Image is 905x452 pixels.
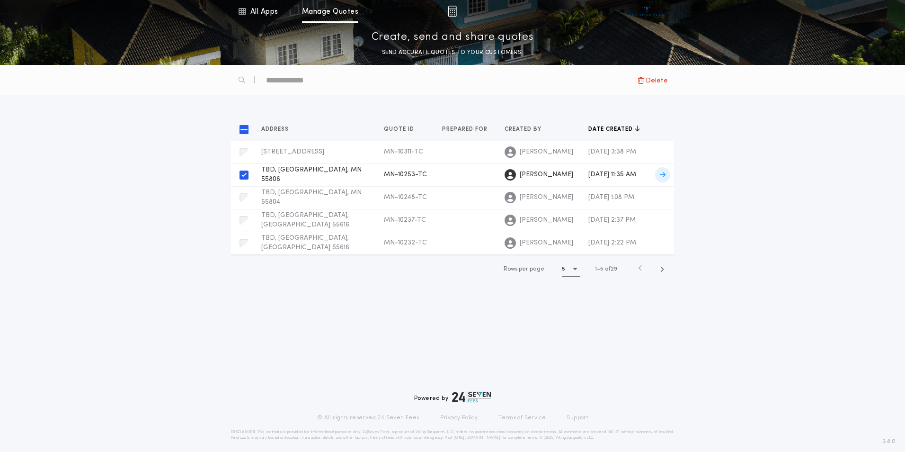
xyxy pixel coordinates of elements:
[520,147,573,157] span: [PERSON_NAME]
[588,239,636,246] span: [DATE] 2:22 PM
[588,194,634,201] span: [DATE] 1:08 PM
[498,414,546,422] a: Terms of Service
[261,148,324,155] span: [STREET_ADDRESS]
[317,414,419,422] p: © All rights reserved. 24|Seven Fees
[588,171,636,178] span: [DATE] 11:35 AM
[520,216,573,225] span: [PERSON_NAME]
[562,262,580,277] button: 5
[384,126,416,133] span: Quote ID
[631,72,674,89] button: Delete
[453,436,500,440] a: [URL][DOMAIN_NAME]
[384,217,426,224] span: MN-10237-TC
[605,265,617,273] span: of 29
[414,391,491,403] div: Powered by
[595,266,597,272] span: 1
[384,194,427,201] span: MN-10248-TC
[372,30,534,45] p: Create, send and share quotes
[567,414,588,422] a: Support
[588,148,636,155] span: [DATE] 3:38 PM
[261,235,349,251] span: TBD, [GEOGRAPHIC_DATA], [GEOGRAPHIC_DATA] 55616
[520,238,573,248] span: [PERSON_NAME]
[600,266,603,272] span: 5
[261,189,362,206] span: TBD, [GEOGRAPHIC_DATA], MN 55804
[630,7,665,16] img: vs-icon
[440,414,478,422] a: Privacy Policy
[883,437,896,446] span: 3.8.0
[384,148,423,155] span: MN-10311-TC
[588,125,640,134] button: Date created
[520,170,573,180] span: [PERSON_NAME]
[261,212,349,228] span: TBD, [GEOGRAPHIC_DATA], [GEOGRAPHIC_DATA] 55616
[588,126,635,133] span: Date created
[261,166,362,183] span: TBD, [GEOGRAPHIC_DATA], MN 55806
[261,126,291,133] span: Address
[231,429,674,441] p: DISCLAIMER: This estimate is provided for informational purposes only. 24|Seven Fees, a product o...
[448,6,457,17] img: img
[646,75,668,86] span: Delete
[588,217,636,224] span: [DATE] 2:37 PM
[261,125,296,134] button: Address
[504,266,546,272] span: Rows per page:
[505,126,543,133] span: Created by
[384,239,427,246] span: MN-10232-TC
[382,48,523,57] p: SEND ACCURATE QUOTES TO YOUR CUSTOMERS.
[452,391,491,403] img: logo
[442,126,489,133] span: Prepared for
[384,125,421,134] button: Quote ID
[562,264,565,274] h1: 5
[384,171,427,178] span: MN-10253-TC
[505,125,549,134] button: Created by
[520,193,573,202] span: [PERSON_NAME]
